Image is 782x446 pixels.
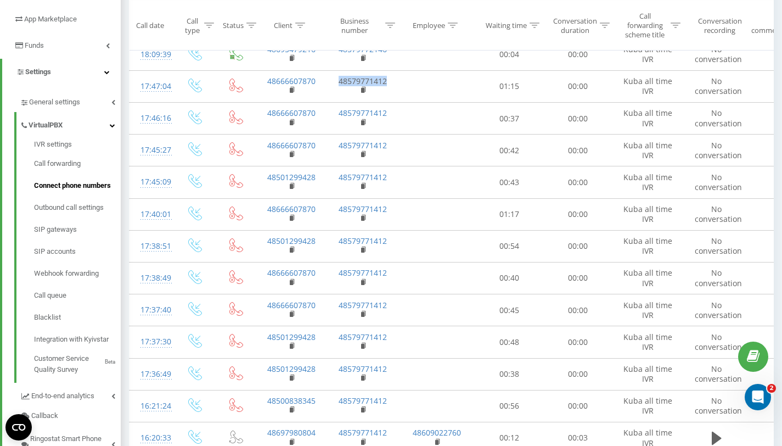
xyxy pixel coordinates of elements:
[612,230,684,262] td: Kuba all time IVR
[612,70,684,102] td: Kuba all time IVR
[612,103,684,135] td: Kuba all time IVR
[274,21,292,30] div: Client
[34,241,121,263] a: SIP accounts
[140,44,162,65] div: 18:09:39
[475,390,544,422] td: 00:56
[486,21,527,30] div: Waiting time
[475,135,544,166] td: 00:42
[267,204,316,214] a: 48666607870
[413,21,445,30] div: Employee
[544,198,612,230] td: 00:00
[475,198,544,230] td: 01:17
[695,76,742,96] span: No conversation
[20,89,121,112] a: General settings
[544,103,612,135] td: 00:00
[544,326,612,358] td: 00:00
[612,198,684,230] td: Kuba all time IVR
[475,262,544,294] td: 00:40
[339,172,387,182] a: 48579771412
[34,153,121,175] a: Call forwarding
[612,38,684,70] td: Kuba all time IVR
[140,364,162,385] div: 17:36:49
[136,21,164,30] div: Call date
[20,112,121,135] a: VirtualPBX
[223,21,244,30] div: Status
[339,76,387,86] a: 48579771412
[695,108,742,128] span: No conversation
[34,180,111,191] span: Connect phone numbers
[544,166,612,198] td: 00:00
[544,390,612,422] td: 00:00
[31,391,94,402] span: End-to-end analytics
[553,16,597,35] div: Conversation duration
[695,140,742,160] span: No conversation
[695,300,742,320] span: No conversation
[339,236,387,246] a: 48579771412
[544,38,612,70] td: 00:00
[475,166,544,198] td: 00:43
[34,158,81,169] span: Call forwarding
[475,70,544,102] td: 01:15
[339,332,387,342] a: 48579771412
[267,395,316,406] a: 48500838345
[34,290,66,301] span: Call queue
[612,135,684,166] td: Kuba all time IVR
[475,294,544,326] td: 00:45
[140,267,162,289] div: 17:38:49
[339,395,387,406] a: 48579771412
[24,15,77,23] span: App Marketplace
[612,326,684,358] td: Kuba all time IVR
[544,135,612,166] td: 00:00
[29,97,80,108] span: General settings
[140,140,162,161] div: 17:45:27
[31,410,58,421] span: Callback
[5,414,32,441] button: Open CMP widget
[612,166,684,198] td: Kuba all time IVR
[767,384,776,393] span: 2
[140,236,162,257] div: 17:38:51
[267,108,316,118] a: 48666607870
[34,263,121,285] a: Webhook forwarding
[20,383,121,406] a: End-to-end analytics
[475,358,544,390] td: 00:38
[612,390,684,422] td: Kuba all time IVR
[267,300,316,310] a: 48666607870
[267,427,316,438] a: 48697980804
[34,175,121,197] a: Connect phone numbers
[34,197,121,219] a: Outbound call settings
[695,267,742,288] span: No conversation
[34,224,77,235] span: SIP gateways
[339,427,387,438] a: 48579771412
[34,246,76,257] span: SIP accounts
[25,41,44,49] span: Funds
[695,204,742,224] span: No conversation
[339,204,387,214] a: 48579771412
[339,140,387,150] a: 48579771412
[34,139,121,153] a: IVR settings
[34,219,121,241] a: SIP gateways
[544,294,612,326] td: 00:00
[267,172,316,182] a: 48501299428
[140,76,162,97] div: 17:47:04
[475,38,544,70] td: 00:04
[140,395,162,417] div: 16:21:24
[34,285,121,306] a: Call queue
[34,353,102,375] span: Customer Service Quality Survey
[544,358,612,390] td: 00:00
[612,358,684,390] td: Kuba all time IVR
[2,59,121,85] a: Settings
[29,120,63,131] span: VirtualPBX
[267,267,316,278] a: 48666607870
[695,332,742,352] span: No conversation
[695,395,742,416] span: No conversation
[475,230,544,262] td: 00:54
[140,331,162,353] div: 17:37:30
[475,326,544,358] td: 00:48
[339,364,387,374] a: 48579771412
[267,76,316,86] a: 48666607870
[34,306,121,328] a: Blacklist
[339,267,387,278] a: 48579771412
[34,202,104,213] span: Outbound call settings
[612,294,684,326] td: Kuba all time IVR
[140,204,162,225] div: 17:40:01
